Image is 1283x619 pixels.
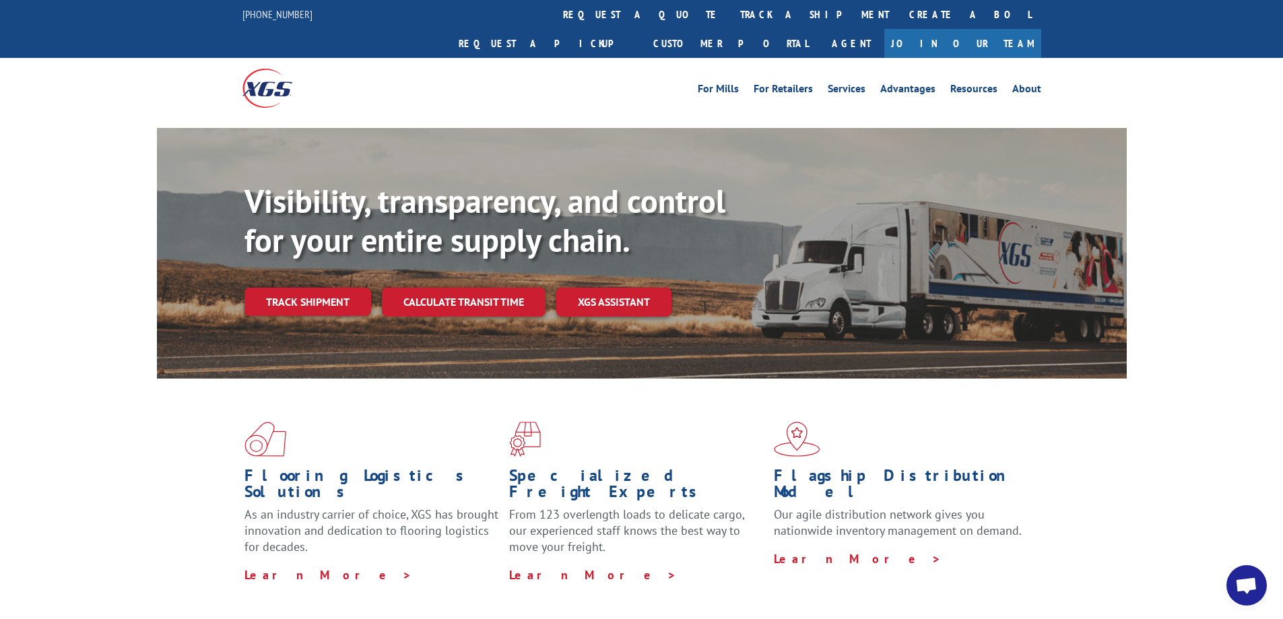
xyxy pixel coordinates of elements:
p: From 123 overlength loads to delicate cargo, our experienced staff knows the best way to move you... [509,507,764,566]
a: For Mills [698,84,739,98]
div: Open chat [1226,565,1267,606]
a: Calculate transit time [382,288,546,317]
img: xgs-icon-flagship-distribution-model-red [774,422,820,457]
h1: Flooring Logistics Solutions [244,467,499,507]
a: Services [828,84,865,98]
a: XGS ASSISTANT [556,288,671,317]
h1: Flagship Distribution Model [774,467,1028,507]
a: Learn More > [244,567,412,583]
a: Resources [950,84,997,98]
span: As an industry carrier of choice, XGS has brought innovation and dedication to flooring logistics... [244,507,498,554]
a: Track shipment [244,288,371,316]
a: Learn More > [774,551,942,566]
a: Join Our Team [884,29,1041,58]
img: xgs-icon-total-supply-chain-intelligence-red [244,422,286,457]
a: Advantages [880,84,935,98]
span: Our agile distribution network gives you nationwide inventory management on demand. [774,507,1022,538]
a: Request a pickup [449,29,643,58]
h1: Specialized Freight Experts [509,467,764,507]
a: Customer Portal [643,29,818,58]
a: For Retailers [754,84,813,98]
a: Agent [818,29,884,58]
img: xgs-icon-focused-on-flooring-red [509,422,541,457]
a: [PHONE_NUMBER] [242,7,312,21]
a: Learn More > [509,567,677,583]
b: Visibility, transparency, and control for your entire supply chain. [244,180,725,261]
a: About [1012,84,1041,98]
